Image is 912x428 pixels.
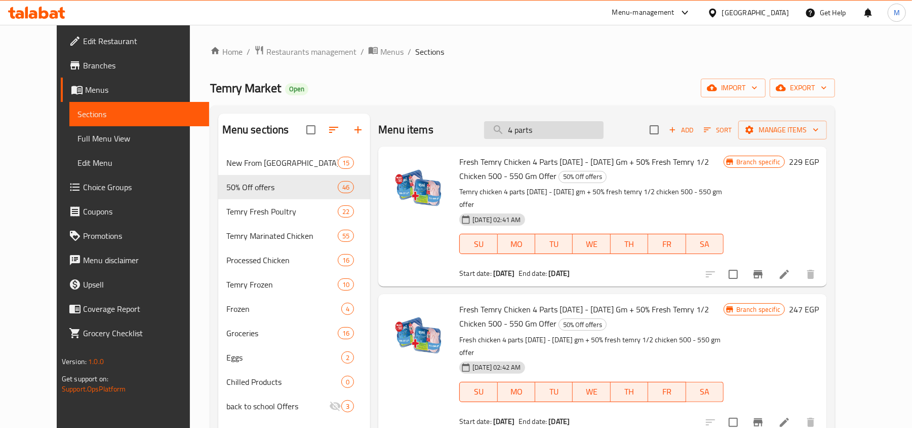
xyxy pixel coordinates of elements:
button: Sort [701,122,734,138]
a: Menus [368,45,404,58]
span: back to school Offers [226,400,329,412]
span: SA [690,384,720,399]
div: items [338,327,354,339]
span: TU [539,384,569,399]
span: Open [285,85,308,93]
button: TH [611,234,648,254]
img: Fresh Temry Chicken 4 Parts 1100 - 1200 Gm + 50% Fresh Temry 1/2 Chicken 500 - 550 Gm Offer [386,302,451,367]
span: End date: [519,415,547,428]
div: items [341,376,354,388]
a: Grocery Checklist [61,321,209,345]
span: TH [615,384,644,399]
span: MO [502,237,531,252]
span: Version: [62,355,87,368]
p: Fresh chicken 4 parts [DATE] - [DATE] gm + 50% fresh temry 1/2 chicken 500 - 550 gm offer [459,334,724,359]
span: 3 [342,402,353,411]
a: Home [210,46,243,58]
a: Upsell [61,272,209,297]
span: TH [615,237,644,252]
li: / [361,46,364,58]
b: [DATE] [493,415,514,428]
div: 50% Off offers [559,318,607,331]
li: / [408,46,411,58]
a: Edit Restaurant [61,29,209,53]
a: Coupons [61,199,209,224]
a: Menus [61,78,209,102]
button: MO [498,382,535,402]
nav: breadcrumb [210,45,836,58]
span: Sort items [697,122,738,138]
span: 22 [338,207,353,217]
span: 16 [338,329,353,338]
span: SU [464,237,493,252]
span: MO [502,384,531,399]
span: [DATE] 02:41 AM [468,215,525,225]
span: Add [667,124,695,136]
span: Start date: [459,415,492,428]
span: Groceries [226,327,338,339]
div: 50% Off offers [559,171,607,183]
b: [DATE] [493,267,514,280]
div: Open [285,83,308,95]
span: Branches [83,59,201,72]
div: Temry Fresh Poultry22 [218,199,371,224]
div: Temry Marinated Chicken55 [218,224,371,248]
button: TU [535,382,573,402]
div: New From [GEOGRAPHIC_DATA]15 [218,151,371,175]
span: Temry Frozen [226,278,338,291]
div: items [338,230,354,242]
a: Sections [69,102,209,126]
button: MO [498,234,535,254]
span: Temry Marinated Chicken [226,230,338,242]
span: Promotions [83,230,201,242]
span: Choice Groups [83,181,201,193]
span: TU [539,237,569,252]
span: 10 [338,280,353,290]
h2: Menu items [378,122,433,137]
h6: 247 EGP [789,302,819,316]
span: Sections [415,46,444,58]
span: Start date: [459,267,492,280]
button: SU [459,382,497,402]
button: FR [648,234,686,254]
span: SU [464,384,493,399]
span: 4 [342,304,353,314]
a: Edit Menu [69,151,209,175]
span: Temry Market [210,77,281,99]
span: Restaurants management [266,46,356,58]
div: items [341,400,354,412]
span: 50% Off offers [559,171,606,183]
a: Choice Groups [61,175,209,199]
h6: 229 EGP [789,155,819,169]
div: items [338,157,354,169]
b: [DATE] [549,415,570,428]
span: Processed Chicken [226,254,338,266]
a: Menu disclaimer [61,248,209,272]
span: New From [GEOGRAPHIC_DATA] [226,157,338,169]
span: Coupons [83,205,201,218]
button: delete [799,262,823,287]
span: Chilled Products [226,376,341,388]
span: Branch specific [732,157,784,167]
span: Menus [85,84,201,96]
span: Eggs [226,351,341,364]
div: Groceries16 [218,321,371,345]
span: 2 [342,353,353,363]
a: Full Menu View [69,126,209,151]
button: WE [573,382,610,402]
span: Edit Menu [77,157,201,169]
span: 46 [338,183,353,192]
span: Sort [704,124,732,136]
span: Get support on: [62,372,108,385]
a: Coverage Report [61,297,209,321]
button: TH [611,382,648,402]
button: WE [573,234,610,254]
span: Menus [380,46,404,58]
span: export [778,82,827,94]
span: Grocery Checklist [83,327,201,339]
input: search [484,121,604,139]
span: 50% Off offers [226,181,338,193]
button: Add [665,122,697,138]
